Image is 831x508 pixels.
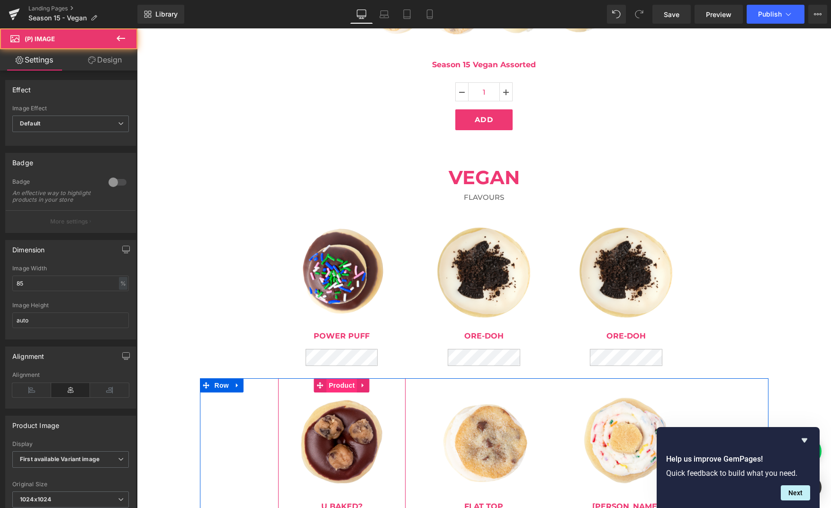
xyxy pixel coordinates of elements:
[666,469,810,478] p: Quick feedback to build what you need.
[706,9,732,19] span: Preview
[747,5,804,24] button: Publish
[12,80,31,94] div: Effect
[607,5,626,24] button: Undo
[12,372,129,378] div: Alignment
[20,455,99,463] b: First available Variant image
[327,473,366,482] span: FLAT TOP
[12,302,129,309] div: Image Height
[327,164,367,173] span: FLAVOURS
[695,5,743,24] a: Preview
[373,5,396,24] a: Laptop
[94,350,107,364] a: Expand / Collapse
[12,347,45,360] div: Alignment
[758,10,782,18] span: Publish
[20,496,51,503] b: 1024x1024
[70,135,624,163] h1: VEGAN
[25,35,55,43] span: (P) Image
[6,210,135,232] button: More settings
[297,364,397,464] img: FLAT TOP
[455,473,523,482] span: [PERSON_NAME]
[177,303,233,312] span: POWER PUFF
[12,276,129,291] input: auto
[12,481,129,488] div: Original Size
[28,14,87,22] span: Season 15 - Vegan
[396,5,418,24] a: Tablet
[12,178,99,188] div: Badge
[12,241,45,254] div: Dimension
[20,120,40,127] b: Default
[119,277,127,290] div: %
[12,153,33,167] div: Badge
[12,312,129,328] input: auto
[808,5,827,24] button: More
[338,87,356,96] span: ADD
[630,5,649,24] button: Redo
[154,194,255,294] img: POWER PUFF
[154,364,255,464] img: U BAKED?
[12,105,129,112] div: Image Effect
[184,473,226,482] span: U BAKED?
[297,194,397,294] img: ORE-DOH
[418,5,441,24] a: Mobile
[190,350,220,364] span: Product
[350,5,373,24] a: Desktop
[28,5,137,12] a: Landing Pages
[12,265,129,272] div: Image Width
[439,194,539,294] img: ORE-DOH
[50,217,88,226] p: More settings
[664,9,679,19] span: Save
[295,32,399,41] span: Season 15 Vegan Assorted
[666,454,810,465] h2: Help us improve GemPages!
[439,364,539,464] img: SLIM SHADY
[318,81,376,102] button: ADD
[781,485,810,500] button: Next question
[666,435,810,500] div: Help us improve GemPages!
[12,441,129,447] div: Display
[12,190,98,203] div: An effective way to highlight products in your store
[75,350,94,364] span: Row
[137,5,184,24] a: New Library
[155,10,178,18] span: Library
[470,303,509,312] span: ORE-DOH
[71,49,139,71] a: Design
[799,435,810,446] button: Hide survey
[220,350,233,364] a: Expand / Collapse
[12,416,59,429] div: Product Image
[327,303,367,312] span: ORE-DOH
